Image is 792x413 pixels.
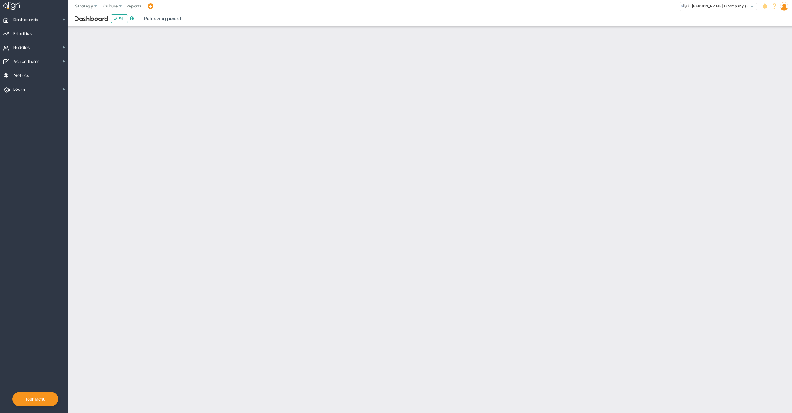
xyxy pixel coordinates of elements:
[13,41,30,54] span: Huddles
[780,2,788,11] img: 207290.Person.photo
[13,69,29,82] span: Metrics
[13,55,40,68] span: Action Items
[75,4,93,8] span: Strategy
[13,83,25,96] span: Learn
[111,14,128,23] button: Edit
[23,396,47,402] button: Tour Menu
[13,27,32,40] span: Priorities
[13,13,38,26] span: Dashboards
[689,2,764,10] span: [PERSON_NAME]'s Company (Sandbox)
[74,15,109,23] span: Dashboard
[144,16,185,22] span: Retrieving period...
[103,4,118,8] span: Culture
[681,2,689,10] img: 33318.Company.photo
[748,2,757,11] span: select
